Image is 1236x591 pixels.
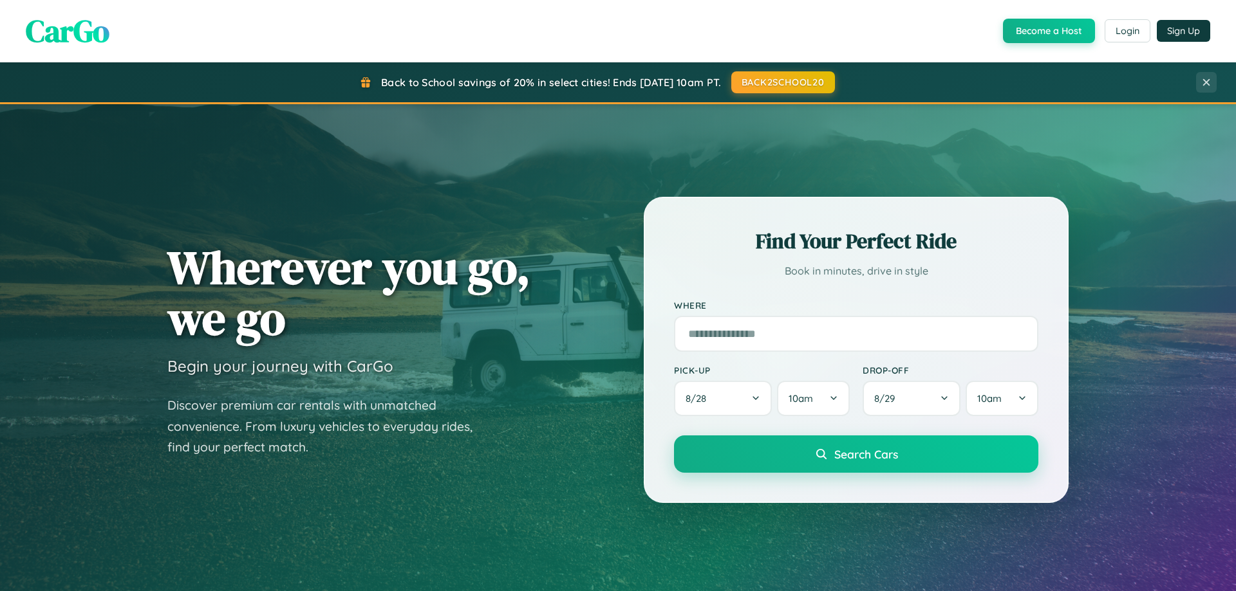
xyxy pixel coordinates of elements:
h1: Wherever you go, we go [167,242,530,343]
button: 8/29 [863,381,960,416]
span: Search Cars [834,447,898,461]
label: Pick-up [674,365,850,376]
button: Become a Host [1003,19,1095,43]
button: 10am [777,381,850,416]
button: Sign Up [1157,20,1210,42]
p: Discover premium car rentals with unmatched convenience. From luxury vehicles to everyday rides, ... [167,395,489,458]
button: 8/28 [674,381,772,416]
button: 10am [966,381,1038,416]
p: Book in minutes, drive in style [674,262,1038,280]
h2: Find Your Perfect Ride [674,227,1038,255]
label: Where [674,300,1038,311]
span: 10am [977,392,1002,405]
span: Back to School savings of 20% in select cities! Ends [DATE] 10am PT. [381,76,721,89]
h3: Begin your journey with CarGo [167,356,393,376]
button: Search Cars [674,435,1038,473]
button: BACK2SCHOOL20 [731,71,835,93]
button: Login [1105,19,1150,42]
span: CarGo [26,10,109,52]
span: 8 / 28 [686,392,713,405]
span: 10am [789,392,813,405]
label: Drop-off [863,365,1038,376]
span: 8 / 29 [874,392,901,405]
